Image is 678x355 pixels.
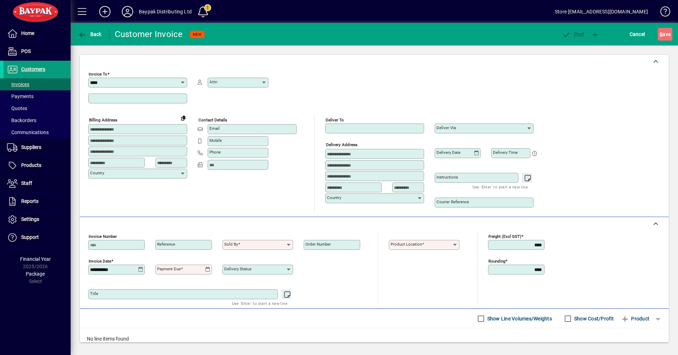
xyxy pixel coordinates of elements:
[80,328,669,350] div: No line items found
[436,199,469,204] mat-label: Courier Reference
[7,94,34,99] span: Payments
[209,79,217,84] mat-label: Attn
[89,72,107,77] mat-label: Invoice To
[224,242,238,247] mat-label: Sold by
[327,195,341,200] mat-label: Country
[7,118,36,123] span: Backorders
[617,312,653,325] button: Product
[630,29,645,40] span: Cancel
[305,242,331,247] mat-label: Order number
[660,29,671,40] span: ave
[94,5,116,18] button: Add
[21,30,34,36] span: Home
[628,28,647,41] button: Cancel
[391,242,422,247] mat-label: Product location
[574,31,577,37] span: P
[115,29,183,40] div: Customer Invoice
[78,31,102,37] span: Back
[21,144,41,150] span: Suppliers
[436,150,460,155] mat-label: Delivery date
[4,126,71,138] a: Communications
[4,157,71,174] a: Products
[209,150,221,155] mat-label: Phone
[558,28,588,41] button: Post
[89,259,111,264] mat-label: Invoice date
[4,114,71,126] a: Backorders
[90,170,104,175] mat-label: Country
[655,1,669,24] a: Knowledge Base
[209,126,220,131] mat-label: Email
[21,162,41,168] span: Products
[7,82,29,87] span: Invoices
[436,175,458,180] mat-label: Instructions
[488,259,505,264] mat-label: Rounding
[436,125,456,130] mat-label: Deliver via
[26,271,45,277] span: Package
[21,198,38,204] span: Reports
[562,31,585,37] span: ost
[658,28,672,41] button: Save
[116,5,139,18] button: Profile
[89,234,117,239] mat-label: Invoice number
[4,90,71,102] a: Payments
[326,118,344,122] mat-label: Deliver To
[90,291,98,296] mat-label: Title
[488,234,521,239] mat-label: Freight (excl GST)
[621,313,649,324] span: Product
[4,193,71,210] a: Reports
[493,150,518,155] mat-label: Delivery time
[21,234,39,240] span: Support
[573,315,614,322] label: Show Cost/Profit
[209,138,222,143] mat-label: Mobile
[76,28,103,41] button: Back
[139,6,192,17] div: Baypak Distributing Ltd
[21,180,32,186] span: Staff
[7,106,27,111] span: Quotes
[4,78,71,90] a: Invoices
[472,183,528,191] mat-hint: Use 'Enter' to start a new line
[4,139,71,156] a: Suppliers
[4,175,71,192] a: Staff
[224,266,251,271] mat-label: Delivery status
[4,211,71,228] a: Settings
[232,299,287,307] mat-hint: Use 'Enter' to start a new line
[157,242,175,247] mat-label: Reference
[486,315,552,322] label: Show Line Volumes/Weights
[7,130,49,135] span: Communications
[20,256,51,262] span: Financial Year
[660,31,662,37] span: S
[157,266,181,271] mat-label: Payment due
[21,66,45,72] span: Customers
[21,48,31,54] span: POS
[4,43,71,60] a: POS
[4,102,71,114] a: Quotes
[4,25,71,42] a: Home
[193,32,202,37] span: NEW
[21,216,39,222] span: Settings
[4,229,71,246] a: Support
[71,28,109,41] app-page-header-button: Back
[555,6,648,17] div: Store [EMAIL_ADDRESS][DOMAIN_NAME]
